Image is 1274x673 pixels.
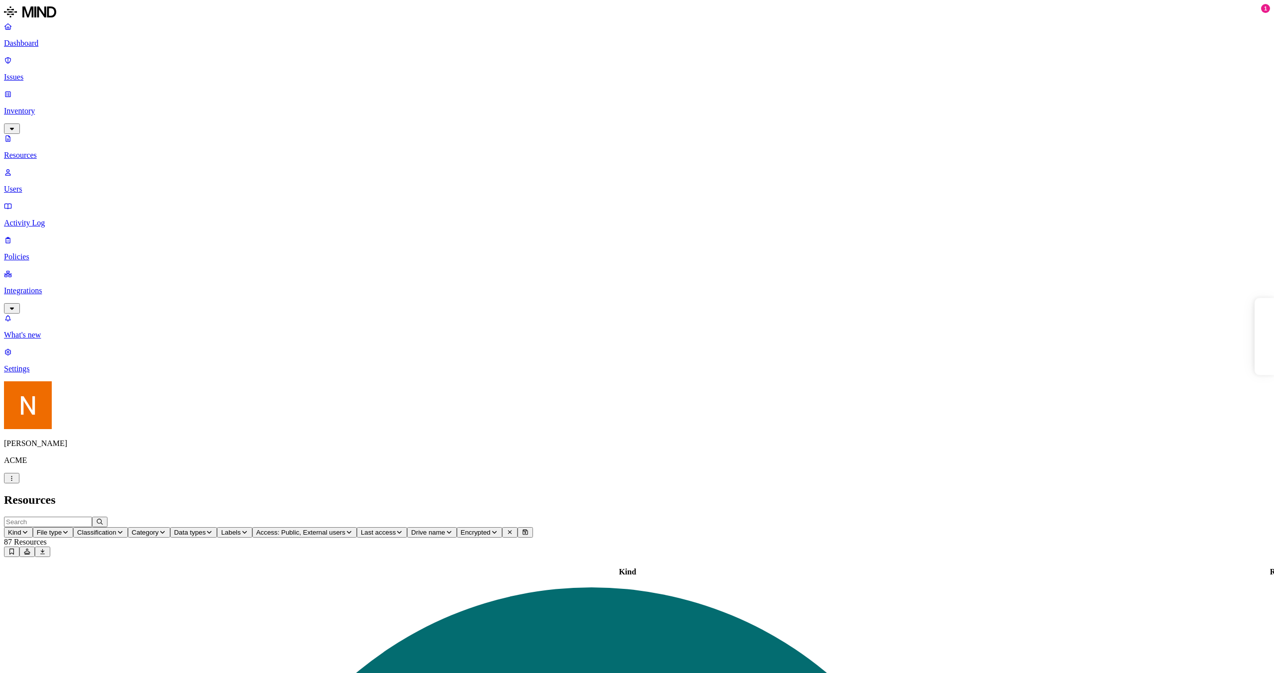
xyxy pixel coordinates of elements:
[4,269,1270,312] a: Integrations
[4,381,52,429] img: Nitai Mishary
[4,151,1270,160] p: Resources
[4,22,1270,48] a: Dashboard
[4,235,1270,261] a: Policies
[4,456,1270,465] p: ACME
[132,529,159,536] span: Category
[4,168,1270,194] a: Users
[174,529,206,536] span: Data types
[37,529,62,536] span: File type
[4,517,92,527] input: Search
[4,185,1270,194] p: Users
[4,347,1270,373] a: Settings
[4,493,1270,507] h2: Resources
[4,90,1270,132] a: Inventory
[1261,4,1270,13] div: 1
[4,39,1270,48] p: Dashboard
[4,364,1270,373] p: Settings
[4,4,1270,22] a: MIND
[4,314,1270,339] a: What's new
[221,529,240,536] span: Labels
[4,107,1270,115] p: Inventory
[4,538,47,546] span: 87 Resources
[4,4,56,20] img: MIND
[4,134,1270,160] a: Resources
[361,529,396,536] span: Last access
[4,219,1270,227] p: Activity Log
[461,529,491,536] span: Encrypted
[4,252,1270,261] p: Policies
[77,529,116,536] span: Classification
[5,567,1250,576] div: Kind
[4,286,1270,295] p: Integrations
[4,73,1270,82] p: Issues
[256,529,345,536] span: Access: Public, External users
[4,202,1270,227] a: Activity Log
[8,529,21,536] span: Kind
[4,56,1270,82] a: Issues
[4,331,1270,339] p: What's new
[411,529,445,536] span: Drive name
